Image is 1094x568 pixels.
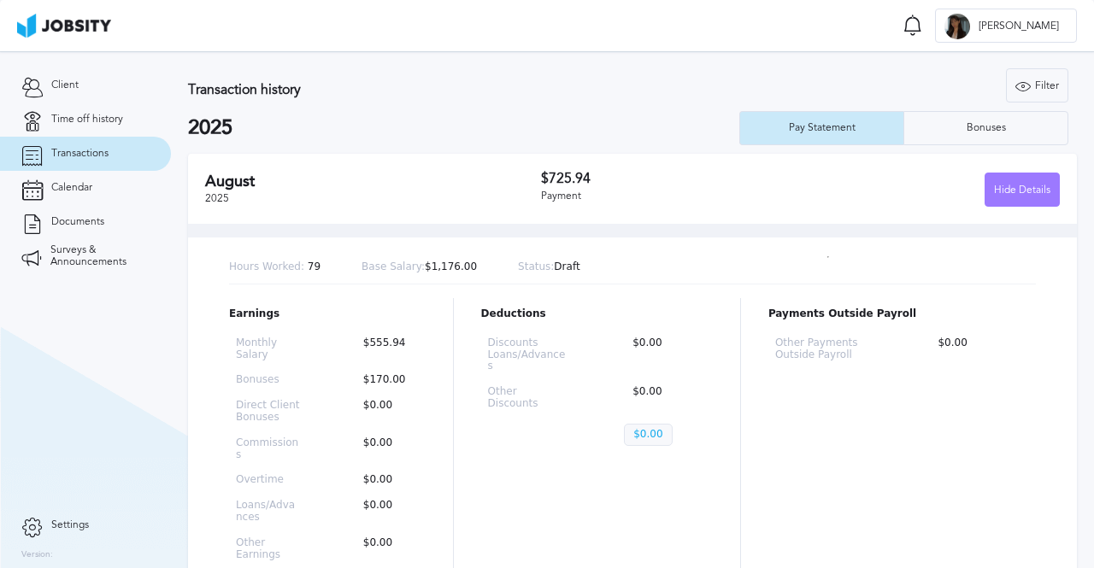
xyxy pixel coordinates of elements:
span: 2025 [205,192,229,204]
p: Draft [518,261,580,273]
div: Payment [541,190,800,202]
p: Payments Outside Payroll [768,308,1036,320]
p: Discounts Loans/Advances [488,337,570,372]
span: Surveys & Announcements [50,244,150,268]
button: Filter [1006,68,1068,102]
div: Hide Details [985,173,1059,208]
p: Loans/Advances [236,500,300,524]
p: Other Discounts [488,386,570,410]
div: Bonuses [958,122,1015,134]
p: $0.00 [624,386,706,410]
div: Filter [1007,69,1068,103]
p: Other Earnings [236,537,300,561]
p: Bonuses [236,374,300,386]
p: $0.00 [929,337,1029,361]
p: Earnings [229,308,426,320]
p: Monthly Salary [236,337,300,361]
p: $1,176.00 [362,261,477,273]
label: Version: [21,550,53,560]
span: Documents [51,216,104,228]
div: B [944,14,970,39]
h3: Transaction history [188,82,668,97]
div: Pay Statement [780,122,864,134]
h3: $725.94 [541,171,800,186]
p: $0.00 [355,437,419,461]
span: Base Salary: [362,261,425,272]
p: $0.00 [355,400,419,424]
span: Time off history [51,114,123,126]
span: [PERSON_NAME] [970,20,1068,32]
p: Direct Client Bonuses [236,400,300,424]
p: $0.00 [355,537,419,561]
span: Status: [518,261,554,272]
img: ab4bad089aa723f57921c736e9817d99.png [17,14,111,38]
span: Transactions [51,148,109,160]
p: Other Payments Outside Payroll [775,337,875,361]
span: Hours Worked: [229,261,304,272]
span: Settings [51,519,89,531]
p: $0.00 [624,337,706,372]
p: $0.00 [355,500,419,524]
button: Pay Statement [739,111,903,145]
p: $0.00 [355,474,419,486]
button: Hide Details [985,173,1060,207]
h2: August [205,173,541,190]
p: $555.94 [355,337,419,361]
span: Calendar [51,182,92,194]
button: Bonuses [903,111,1068,145]
p: Overtime [236,474,300,486]
button: B[PERSON_NAME] [935,9,1077,43]
span: Client [51,79,79,91]
p: Commissions [236,437,300,461]
h2: 2025 [188,116,739,140]
p: $170.00 [355,374,419,386]
p: $0.00 [624,424,672,446]
p: Deductions [481,308,713,320]
p: 79 [229,261,321,273]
